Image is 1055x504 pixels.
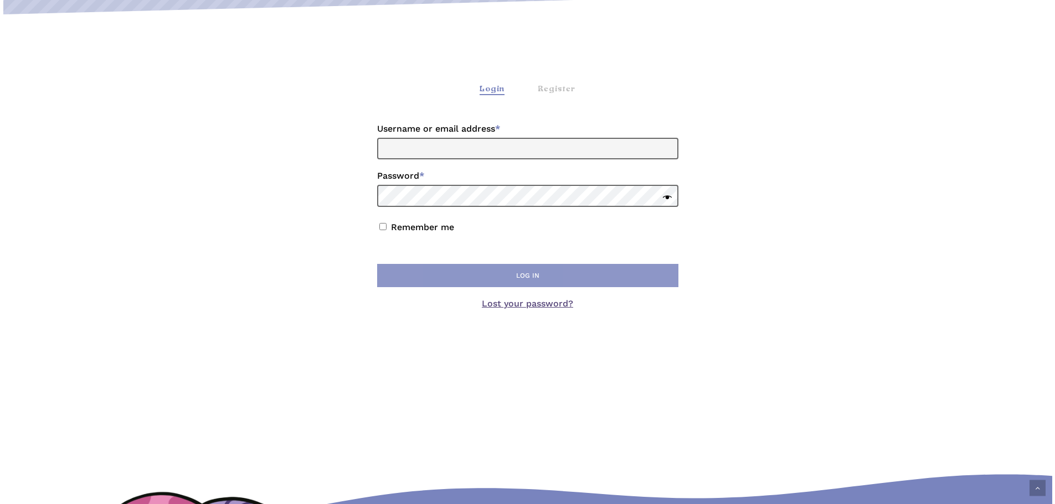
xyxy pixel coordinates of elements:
[391,222,454,232] label: Remember me
[377,167,678,185] label: Password
[538,84,575,95] div: Register
[1030,480,1046,496] a: Back to top
[480,84,505,95] div: Login
[377,264,678,287] button: Log in
[482,298,573,309] a: Lost your password?
[377,120,678,138] label: Username or email address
